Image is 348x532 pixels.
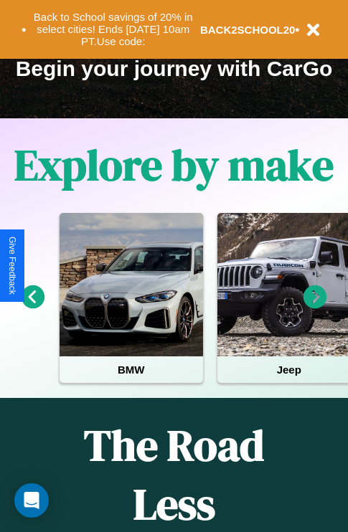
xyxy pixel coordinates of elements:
h1: Explore by make [14,136,334,194]
h4: BMW [60,356,203,383]
div: Open Intercom Messenger [14,483,49,518]
div: Give Feedback [7,237,17,295]
b: BACK2SCHOOL20 [200,24,296,36]
button: Back to School savings of 20% in select cities! Ends [DATE] 10am PT.Use code: [27,7,200,52]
